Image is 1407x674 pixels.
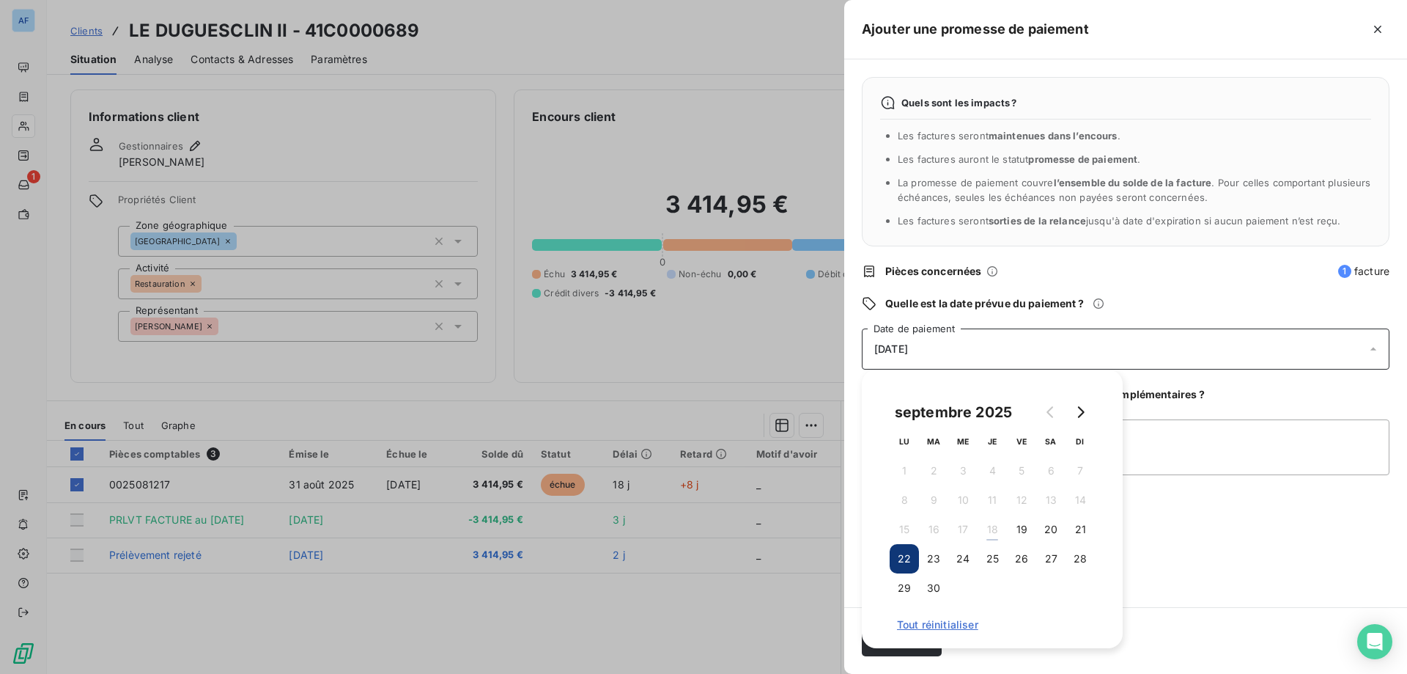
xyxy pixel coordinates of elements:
span: [DATE] [874,343,908,355]
span: La promesse de paiement couvre . Pour celles comportant plusieurs échéances, seules les échéances... [898,177,1371,203]
button: 18 [978,515,1007,544]
span: Tout réinitialiser [897,619,1087,631]
button: 30 [919,574,948,603]
span: promesse de paiement [1028,153,1137,165]
span: sorties de la relance [989,215,1086,227]
button: 12 [1007,486,1036,515]
button: 8 [890,486,919,515]
button: 21 [1066,515,1095,544]
button: 1 [890,456,919,486]
th: vendredi [1007,427,1036,456]
button: 22 [890,544,919,574]
button: 4 [978,456,1007,486]
th: jeudi [978,427,1007,456]
button: 29 [890,574,919,603]
span: 1 [1338,265,1351,278]
button: 16 [919,515,948,544]
th: mercredi [948,427,978,456]
button: 10 [948,486,978,515]
button: 2 [919,456,948,486]
span: Les factures auront le statut . [898,153,1141,165]
h5: Ajouter une promesse de paiement [862,19,1089,40]
button: 5 [1007,456,1036,486]
button: Go to next month [1066,398,1095,427]
span: maintenues dans l’encours [989,130,1118,142]
span: Les factures seront jusqu'à date d'expiration si aucun paiement n’est reçu. [898,215,1340,227]
button: 20 [1036,515,1066,544]
span: Pièces concernées [885,264,982,279]
button: 15 [890,515,919,544]
span: Quelle est la date prévue du paiement ? [885,296,1084,311]
span: facture [1338,264,1389,279]
span: l’ensemble du solde de la facture [1054,177,1212,188]
button: 27 [1036,544,1066,574]
button: 23 [919,544,948,574]
button: 9 [919,486,948,515]
button: 19 [1007,515,1036,544]
button: 26 [1007,544,1036,574]
th: dimanche [1066,427,1095,456]
th: samedi [1036,427,1066,456]
button: Go to previous month [1036,398,1066,427]
button: 6 [1036,456,1066,486]
th: lundi [890,427,919,456]
button: 13 [1036,486,1066,515]
button: 28 [1066,544,1095,574]
button: 25 [978,544,1007,574]
span: Les factures seront . [898,130,1120,142]
div: Open Intercom Messenger [1357,624,1392,659]
button: 24 [948,544,978,574]
button: 11 [978,486,1007,515]
button: 7 [1066,456,1095,486]
button: 14 [1066,486,1095,515]
button: 17 [948,515,978,544]
button: 3 [948,456,978,486]
span: Quels sont les impacts ? [901,97,1017,109]
div: septembre 2025 [890,400,1017,424]
th: mardi [919,427,948,456]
